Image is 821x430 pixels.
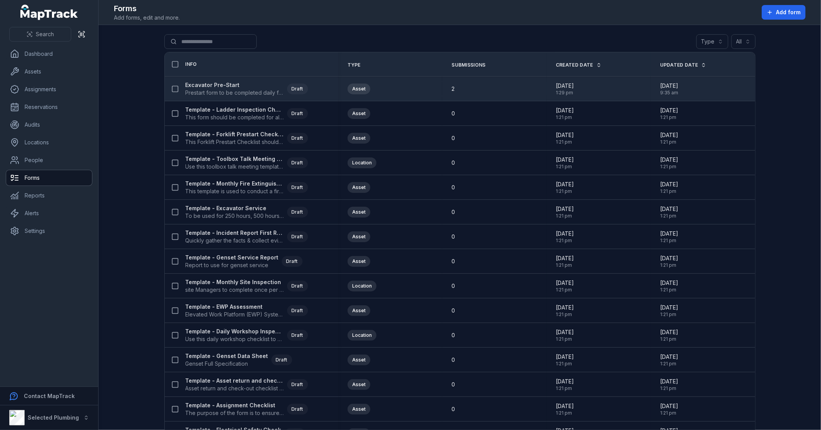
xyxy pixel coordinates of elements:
[660,402,678,410] span: [DATE]
[186,81,284,89] strong: Excavator Pre-Start
[186,155,284,163] strong: Template - Toolbox Talk Meeting Record
[186,278,308,294] a: Template - Monthly Site Inspectionsite Managers to complete once per monthDraft
[660,213,678,219] span: 1:21 pm
[660,378,678,385] span: [DATE]
[660,230,678,238] span: [DATE]
[556,107,574,114] span: [DATE]
[186,163,284,171] span: Use this toolbox talk meeting template to record details from safety meetings and toolbox talks.
[556,90,574,96] span: 1:29 pm
[186,377,284,385] strong: Template - Asset return and check-out checklist
[660,311,678,318] span: 1:21 pm
[660,82,678,90] span: [DATE]
[451,134,455,142] span: 0
[556,188,574,194] span: 1:21 pm
[186,229,284,237] strong: Template - Incident Report First Response
[348,231,370,242] div: Asset
[6,135,92,150] a: Locations
[660,254,678,262] span: [DATE]
[556,361,574,367] span: 1:21 pm
[348,330,376,341] div: Location
[186,278,284,286] strong: Template - Monthly Site Inspection
[287,108,308,119] div: Draft
[556,213,574,219] span: 1:21 pm
[6,46,92,62] a: Dashboard
[186,335,284,343] span: Use this daily workshop checklist to maintain safety standard in the work zones at site.
[556,230,574,244] time: 7/23/2025, 1:21:26 PM
[660,385,678,392] span: 1:21 pm
[348,62,361,68] span: Type
[556,328,574,336] span: [DATE]
[660,230,678,244] time: 7/23/2025, 1:21:26 PM
[451,307,455,315] span: 0
[186,131,308,146] a: Template - Forklift Prestart ChecklistThis Forklift Prestart Checklist should be completed every ...
[556,336,574,342] span: 1:21 pm
[660,279,678,293] time: 7/23/2025, 1:21:26 PM
[660,156,678,164] span: [DATE]
[556,402,574,410] span: [DATE]
[556,131,574,145] time: 7/23/2025, 1:21:26 PM
[36,30,54,38] span: Search
[556,205,574,213] span: [DATE]
[556,205,574,219] time: 7/23/2025, 1:21:26 PM
[186,328,284,335] strong: Template - Daily Workshop Inspection
[348,256,370,267] div: Asset
[660,82,678,96] time: 8/20/2025, 9:35:39 AM
[186,261,279,269] span: Report to use for genset service
[660,181,678,188] span: [DATE]
[451,233,455,241] span: 0
[451,258,455,265] span: 0
[660,181,678,194] time: 7/23/2025, 1:21:26 PM
[186,155,308,171] a: Template - Toolbox Talk Meeting RecordUse this toolbox talk meeting template to record details fr...
[24,393,75,399] strong: Contact MapTrack
[556,378,574,392] time: 7/23/2025, 1:21:26 PM
[451,282,455,290] span: 0
[451,381,455,388] span: 0
[776,8,801,16] span: Add form
[186,303,308,318] a: Template - EWP AssessmentElevated Work Platform (EWP) System AssessmentDraft
[20,5,78,20] a: MapTrack
[556,328,574,342] time: 7/23/2025, 1:21:26 PM
[660,361,678,367] span: 1:21 pm
[556,311,574,318] span: 1:21 pm
[348,379,370,390] div: Asset
[556,385,574,392] span: 1:21 pm
[556,230,574,238] span: [DATE]
[186,131,284,138] strong: Template - Forklift Prestart Checklist
[556,156,574,164] span: [DATE]
[186,254,303,269] a: Template - Genset Service ReportReport to use for genset serviceDraft
[556,62,593,68] span: Created Date
[696,34,728,49] button: Type
[660,287,678,293] span: 1:21 pm
[660,254,678,268] time: 7/23/2025, 1:21:26 PM
[556,287,574,293] span: 1:21 pm
[348,207,370,218] div: Asset
[660,62,698,68] span: Updated Date
[287,330,308,341] div: Draft
[556,304,574,318] time: 7/23/2025, 1:21:26 PM
[348,182,370,193] div: Asset
[186,402,308,417] a: Template - Assignment ChecklistThe purpose of the form is to ensure the employee is licenced and ...
[556,82,574,90] span: [DATE]
[556,262,574,268] span: 1:21 pm
[660,156,678,170] time: 7/23/2025, 1:21:26 PM
[287,207,308,218] div: Draft
[9,27,71,42] button: Search
[556,139,574,145] span: 1:21 pm
[6,170,92,186] a: Forms
[186,180,284,187] strong: Template - Monthly Fire Extinguisher Inspection
[186,180,308,195] a: Template - Monthly Fire Extinguisher InspectionThis template is used to conduct a fire extinguish...
[287,281,308,291] div: Draft
[556,378,574,385] span: [DATE]
[556,107,574,120] time: 7/23/2025, 1:21:26 PM
[451,110,455,117] span: 0
[556,164,574,170] span: 1:21 pm
[348,305,370,316] div: Asset
[186,303,284,311] strong: Template - EWP Assessment
[287,157,308,168] div: Draft
[660,205,678,219] time: 7/23/2025, 1:21:26 PM
[556,353,574,361] span: [DATE]
[186,204,308,220] a: Template - Excavator ServiceTo be used for 250 hours, 500 hours and 750 hours service only. (1,00...
[660,62,707,68] a: Updated Date
[186,402,284,409] strong: Template - Assignment Checklist
[287,133,308,144] div: Draft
